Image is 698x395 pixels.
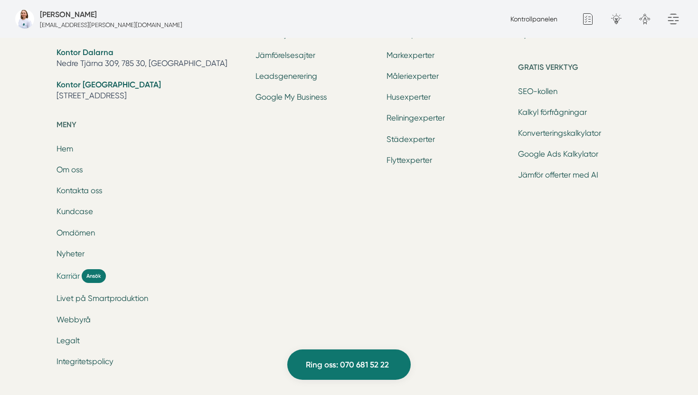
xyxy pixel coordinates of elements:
a: Måleriexperter [387,72,439,81]
a: Om oss [57,165,83,174]
a: Konverteringskalkylator [518,129,601,138]
a: Google Ads Kalkylator [518,150,598,159]
h5: Administratör [40,9,97,20]
a: Städexperter [387,135,435,144]
a: Flytt [518,30,533,39]
a: Kundcase [57,207,93,216]
a: Ring oss: 070 681 52 22 [287,349,411,380]
a: Integritetspolicy [57,357,113,366]
li: [STREET_ADDRESS] [57,79,244,103]
a: VVS Experter [387,30,433,39]
a: Offertsajter [255,30,296,39]
a: Kontrollpanelen [510,15,557,23]
strong: Kontor [GEOGRAPHIC_DATA] [57,80,161,89]
a: Livet på Smartproduktion [57,294,148,303]
a: Leadsgenerering [255,72,317,81]
h5: Gratis verktyg [518,61,641,76]
a: Nyheter [57,249,85,258]
a: Husexperter [387,93,431,102]
a: Flyttexperter [387,156,432,165]
p: [EMAIL_ADDRESS][PERSON_NAME][DOMAIN_NAME] [40,20,182,29]
a: Webbyrå [57,315,91,324]
a: Jämförelsesajter [255,51,315,60]
span: Karriär [57,271,80,282]
span: Ring oss: 070 681 52 22 [306,358,389,371]
a: Legalt [57,336,80,345]
a: Reliningexperter [387,113,445,122]
a: Omdömen [57,228,95,237]
a: Jämför offerter med AI [518,170,598,179]
a: Google My Business [255,93,327,102]
span: Ansök [82,269,106,283]
a: Karriär Ansök [57,269,244,283]
strong: Kontor Dalarna [57,47,113,57]
a: Markexperter [387,51,434,60]
li: Nedre Tjärna 309, 785 30, [GEOGRAPHIC_DATA] [57,47,244,71]
a: Kalkyl förfrågningar [518,108,587,117]
a: Kontakta oss [57,186,103,195]
a: Hem [57,144,73,153]
h5: Meny [57,119,244,134]
a: SEO-kollen [518,87,557,96]
img: bild-pa-smartproduktion-webbyraer-i-borlange.jpg [15,9,34,28]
